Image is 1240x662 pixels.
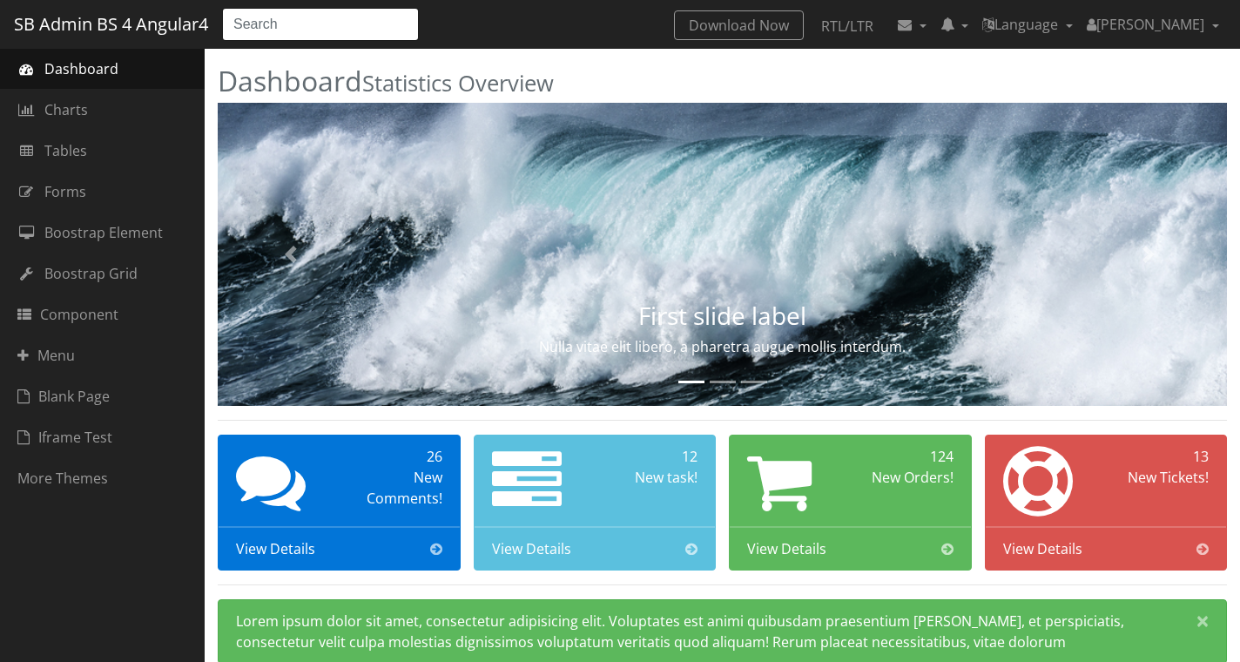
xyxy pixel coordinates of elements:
[1179,600,1226,642] button: Close
[674,10,804,40] a: Download Now
[1112,467,1209,488] div: New Tickets!
[218,103,1227,406] img: Random first slide
[346,446,442,467] div: 26
[492,538,571,559] span: View Details
[17,345,75,366] span: Menu
[807,10,887,42] a: RTL/LTR
[236,538,315,559] span: View Details
[601,467,697,488] div: New task!
[369,302,1075,329] h3: First slide label
[857,446,954,467] div: 124
[14,8,208,41] a: SB Admin BS 4 Angular4
[346,467,442,509] div: New Comments!
[218,65,1227,96] h2: Dashboard
[601,446,697,467] div: 12
[975,7,1080,42] a: Language
[747,538,826,559] span: View Details
[1112,446,1209,467] div: 13
[1003,538,1082,559] span: View Details
[1080,7,1226,42] a: [PERSON_NAME]
[222,8,419,41] input: Search
[369,336,1075,357] p: Nulla vitae elit libero, a pharetra augue mollis interdum.
[362,68,554,98] small: Statistics Overview
[1196,609,1209,632] span: ×
[857,467,954,488] div: New Orders!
